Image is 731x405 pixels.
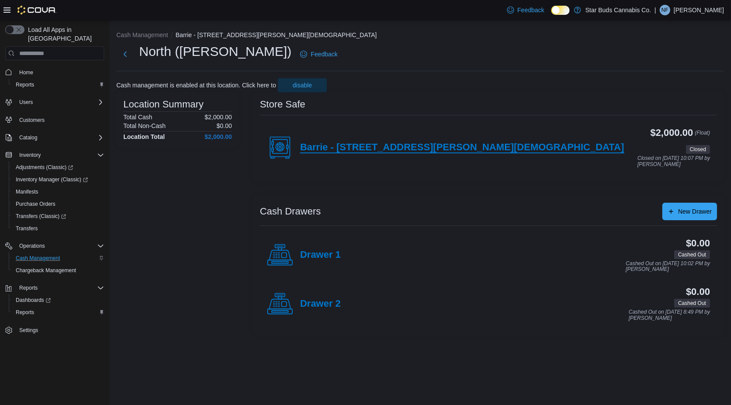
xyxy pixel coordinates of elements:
a: Adjustments (Classic) [12,162,77,173]
h4: Location Total [123,133,165,140]
span: Cash Management [12,253,104,263]
span: Transfers [16,225,38,232]
span: Load All Apps in [GEOGRAPHIC_DATA] [24,25,104,43]
p: | [654,5,656,15]
button: Manifests [9,186,108,198]
a: Home [16,67,37,78]
span: Transfers (Classic) [12,211,104,222]
input: Dark Mode [551,6,570,15]
span: Reports [12,307,104,318]
h6: Total Non-Cash [123,122,166,129]
span: Cashed Out [674,250,710,259]
button: Transfers [9,222,108,235]
span: Feedback [518,6,544,14]
a: Chargeback Management [12,265,80,276]
span: Reports [19,284,38,291]
a: Dashboards [12,295,54,305]
div: Noah Folino [660,5,670,15]
button: Chargeback Management [9,264,108,277]
a: Feedback [297,45,341,63]
a: Transfers [12,223,41,234]
span: Settings [16,325,104,336]
button: Users [2,96,108,108]
a: Feedback [504,1,548,19]
h3: Location Summary [123,99,203,110]
h3: $2,000.00 [651,128,693,138]
button: Reports [16,283,41,293]
h4: Drawer 1 [300,249,341,261]
span: Transfers [12,223,104,234]
span: Closed [686,145,710,154]
button: Reports [9,306,108,318]
span: Closed [690,145,706,153]
a: Adjustments (Classic) [9,161,108,173]
span: Catalog [16,132,104,143]
button: Operations [16,241,49,251]
a: Reports [12,307,38,318]
span: Purchase Orders [12,199,104,209]
a: Manifests [12,187,42,197]
img: Cova [17,6,56,14]
button: Users [16,97,36,107]
p: $2,000.00 [205,114,232,121]
span: Dashboards [16,297,51,304]
p: Closed on [DATE] 10:07 PM by [PERSON_NAME] [637,156,710,167]
span: Reports [16,283,104,293]
span: Manifests [12,187,104,197]
span: Home [19,69,33,76]
span: Users [16,97,104,107]
span: Settings [19,327,38,334]
span: Operations [16,241,104,251]
span: Reports [16,81,34,88]
span: Customers [16,114,104,125]
a: Settings [16,325,42,336]
a: Dashboards [9,294,108,306]
nav: An example of EuiBreadcrumbs [116,31,724,41]
p: [PERSON_NAME] [674,5,724,15]
button: Reports [9,79,108,91]
button: Cash Management [9,252,108,264]
button: Catalog [2,132,108,144]
p: $0.00 [217,122,232,129]
h3: Cash Drawers [260,206,321,217]
span: NF [661,5,668,15]
a: Transfers (Classic) [9,210,108,222]
span: Cashed Out [678,299,706,307]
span: Manifests [16,188,38,195]
span: Cashed Out [674,299,710,308]
h3: Store Safe [260,99,305,110]
span: Home [16,66,104,77]
span: Purchase Orders [16,201,56,208]
button: Purchase Orders [9,198,108,210]
button: Barrie - [STREET_ADDRESS][PERSON_NAME][DEMOGRAPHIC_DATA] [175,31,377,38]
h4: Barrie - [STREET_ADDRESS][PERSON_NAME][DEMOGRAPHIC_DATA] [300,142,624,153]
button: Settings [2,324,108,336]
a: Transfers (Classic) [12,211,70,222]
span: Inventory [19,152,41,159]
h4: Drawer 2 [300,298,341,310]
span: Chargeback Management [16,267,76,274]
span: New Drawer [678,207,712,216]
p: Cash management is enabled at this location. Click here to [116,82,276,89]
a: Inventory Manager (Classic) [12,174,91,185]
span: Cash Management [16,255,60,262]
span: Cashed Out [678,251,706,259]
p: Cashed Out on [DATE] 10:02 PM by [PERSON_NAME] [626,261,710,273]
span: Inventory [16,150,104,160]
p: Star Buds Cannabis Co. [585,5,651,15]
button: Reports [2,282,108,294]
nav: Complex example [5,62,104,359]
button: Cash Management [116,31,168,38]
span: Reports [16,309,34,316]
span: Adjustments (Classic) [16,164,73,171]
h3: $0.00 [686,287,710,297]
a: Reports [12,80,38,90]
h3: $0.00 [686,238,710,249]
button: New Drawer [662,203,717,220]
span: Reports [12,80,104,90]
button: Home [2,66,108,78]
button: disable [278,78,327,92]
button: Operations [2,240,108,252]
button: Inventory [16,150,44,160]
span: Inventory Manager (Classic) [12,174,104,185]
